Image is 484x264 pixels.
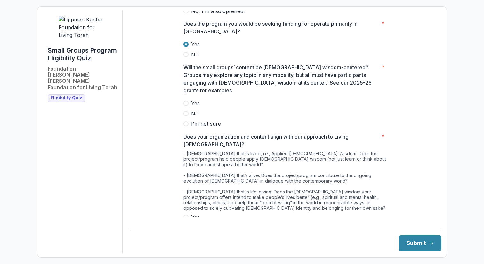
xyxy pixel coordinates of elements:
span: Yes [191,99,200,107]
p: Will the small groups’ content be [DEMOGRAPHIC_DATA] wisdom-centered? Groups may explore any topi... [183,64,379,94]
span: Yes [191,213,200,221]
p: Does your organization and content align with our approach to Living [DEMOGRAPHIC_DATA]? [183,133,379,148]
p: Does the program you would be seeking funding for operate primarily in [GEOGRAPHIC_DATA]? [183,20,379,35]
span: No [191,51,198,58]
button: Submit [399,235,441,251]
img: Lippman Kanfer Foundation for Living Torah [59,16,107,39]
span: No [191,110,198,117]
span: I'm not sure [191,120,221,128]
h2: Foundation - [PERSON_NAME] [PERSON_NAME] Foundation for Living Torah [48,66,117,90]
span: No, I'm a solopreneur [191,7,246,15]
span: Yes [191,40,200,48]
div: - [DEMOGRAPHIC_DATA] that is lived, i.e., Applied [DEMOGRAPHIC_DATA] Wisdom: Does the project/pro... [183,151,388,213]
span: Eligibility Quiz [51,95,82,101]
h1: Small Groups Program Eligibility Quiz [48,47,117,62]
